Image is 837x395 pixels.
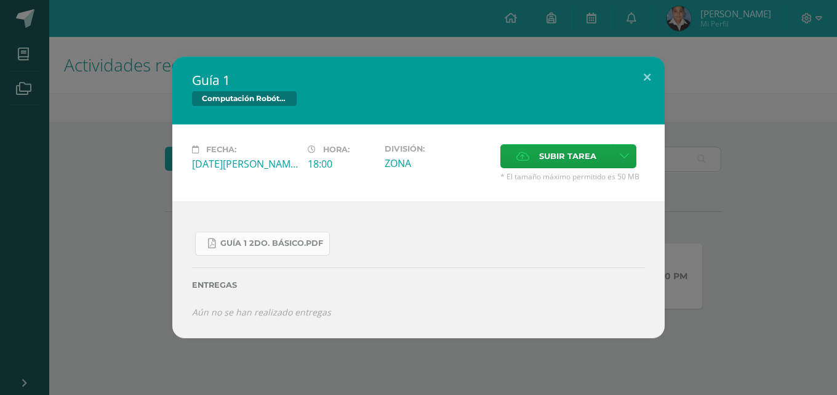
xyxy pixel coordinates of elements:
label: Entregas [192,280,645,290]
span: Guía 1 2do. Básico.pdf [220,238,323,248]
span: Computación Robótica [192,91,297,106]
div: ZONA [385,157,491,170]
div: 18:00 [308,157,375,171]
button: Close (Esc) [630,57,665,99]
i: Aún no se han realizado entregas [192,306,331,318]
label: División: [385,144,491,153]
span: Fecha: [206,145,236,154]
span: * El tamaño máximo permitido es 50 MB [500,171,645,182]
span: Subir tarea [539,145,596,168]
a: Guía 1 2do. Básico.pdf [195,232,330,256]
span: Hora: [323,145,350,154]
div: [DATE][PERSON_NAME] [192,157,298,171]
h2: Guía 1 [192,71,645,89]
